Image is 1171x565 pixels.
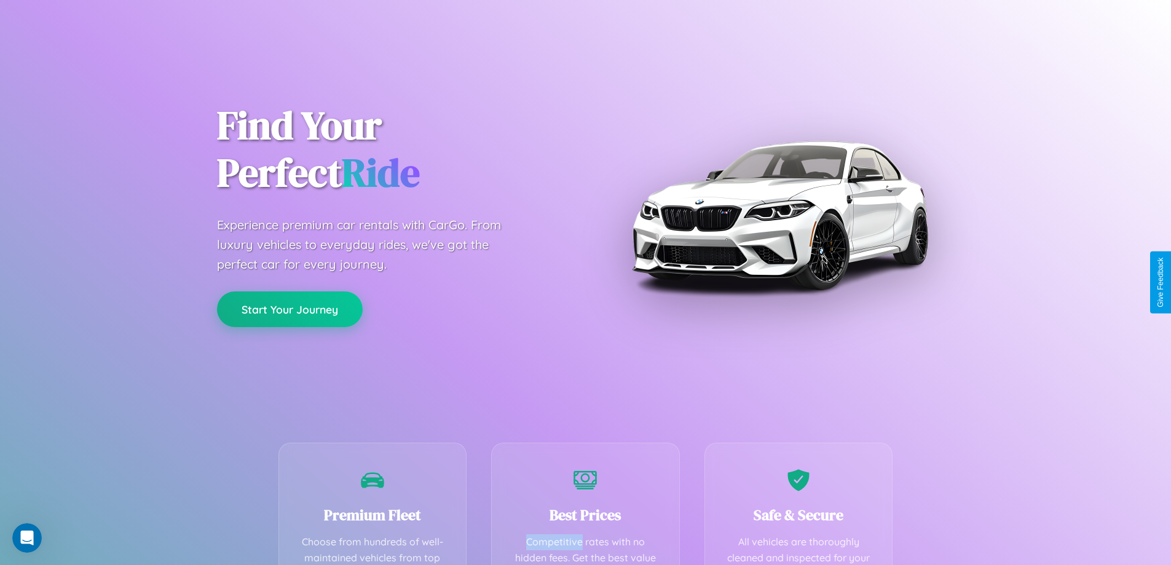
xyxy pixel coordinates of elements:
h3: Best Prices [510,505,661,525]
h1: Find Your Perfect [217,102,567,197]
span: Ride [342,146,420,199]
h3: Safe & Secure [723,505,874,525]
iframe: Intercom live chat [12,523,42,553]
h3: Premium Fleet [298,505,448,525]
img: Premium BMW car rental vehicle [626,61,933,369]
div: Give Feedback [1156,258,1165,307]
button: Start Your Journey [217,291,363,327]
p: Experience premium car rentals with CarGo. From luxury vehicles to everyday rides, we've got the ... [217,215,524,274]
